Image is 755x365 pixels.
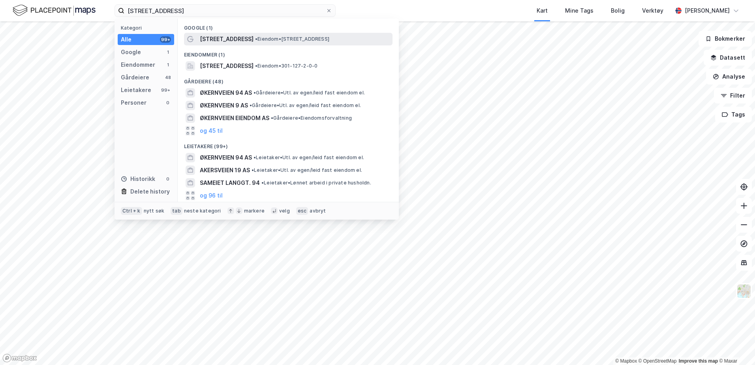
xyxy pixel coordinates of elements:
div: avbryt [310,208,326,214]
div: Kart [537,6,548,15]
span: • [254,90,256,96]
a: Improve this map [679,358,718,364]
span: • [255,63,257,69]
span: Leietaker • Utl. av egen/leid fast eiendom el. [254,154,364,161]
div: neste kategori [184,208,221,214]
img: Z [736,284,751,299]
div: Google [121,47,141,57]
span: • [261,180,264,186]
span: SAMEIET LANGGT. 94 [200,178,260,188]
span: Eiendom • [STREET_ADDRESS] [255,36,329,42]
div: 1 [165,62,171,68]
span: • [252,167,254,173]
button: Tags [715,107,752,122]
div: Bolig [611,6,625,15]
button: Analyse [706,69,752,85]
div: Kontrollprogram for chat [716,327,755,365]
div: Leietakere [121,85,151,95]
span: Leietaker • Utl. av egen/leid fast eiendom el. [252,167,362,173]
div: nytt søk [144,208,165,214]
span: Gårdeiere • Utl. av egen/leid fast eiendom el. [250,102,361,109]
span: • [255,36,257,42]
button: Datasett [704,50,752,66]
div: Alle [121,35,131,44]
span: [STREET_ADDRESS] [200,61,254,71]
div: [PERSON_NAME] [685,6,730,15]
div: Gårdeiere (48) [178,72,399,87]
button: og 96 til [200,191,223,200]
span: ØKERNVEIEN EIENDOM AS [200,113,269,123]
div: 0 [165,176,171,182]
div: 99+ [160,36,171,43]
div: Gårdeiere [121,73,149,82]
span: Eiendom • 301-127-2-0-0 [255,63,317,69]
div: Google (1) [178,19,399,33]
span: Leietaker • Lønnet arbeid i private husholdn. [261,180,371,186]
span: • [271,115,273,121]
div: Mine Tags [565,6,593,15]
a: OpenStreetMap [639,358,677,364]
div: Kategori [121,25,174,31]
div: Eiendommer (1) [178,45,399,60]
div: Verktøy [642,6,663,15]
div: 48 [165,74,171,81]
div: 1 [165,49,171,55]
span: • [250,102,252,108]
div: Ctrl + k [121,207,142,215]
div: esc [296,207,308,215]
iframe: Chat Widget [716,327,755,365]
span: Gårdeiere • Eiendomsforvaltning [271,115,352,121]
div: 99+ [160,87,171,93]
button: Bokmerker [699,31,752,47]
div: Historikk [121,174,155,184]
button: og 45 til [200,126,223,135]
a: Mapbox [615,358,637,364]
div: Eiendommer [121,60,155,70]
div: markere [244,208,265,214]
div: Personer [121,98,146,107]
div: velg [279,208,290,214]
div: 0 [165,100,171,106]
button: Filter [714,88,752,103]
div: tab [171,207,182,215]
span: • [254,154,256,160]
span: ØKERNVEIEN 94 AS [200,153,252,162]
span: ØKERNVEIEN 94 AS [200,88,252,98]
a: Mapbox homepage [2,354,37,363]
span: Gårdeiere • Utl. av egen/leid fast eiendom el. [254,90,365,96]
input: Søk på adresse, matrikkel, gårdeiere, leietakere eller personer [124,5,326,17]
span: [STREET_ADDRESS] [200,34,254,44]
div: Delete history [130,187,170,196]
span: AKERSVEIEN 19 AS [200,166,250,175]
div: Leietakere (99+) [178,137,399,151]
span: ØKERNVEIEN 9 AS [200,101,248,110]
img: logo.f888ab2527a4732fd821a326f86c7f29.svg [13,4,96,17]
